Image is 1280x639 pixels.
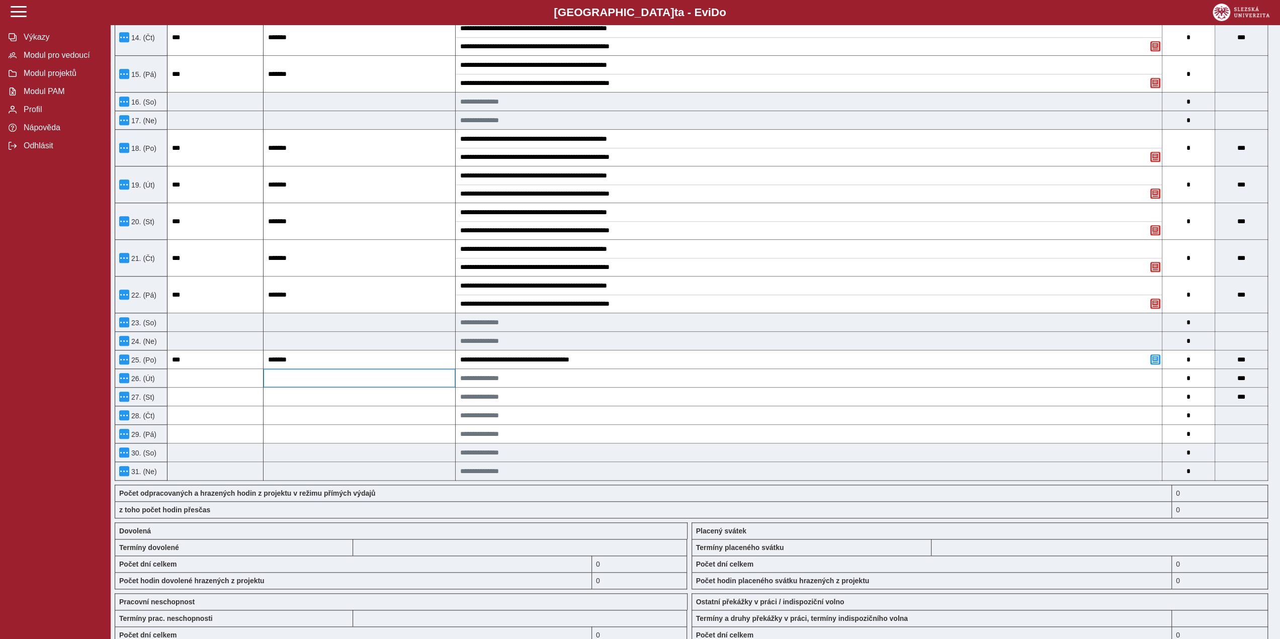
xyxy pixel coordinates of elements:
[119,631,177,639] b: Počet dní celkem
[119,543,179,552] b: Termíny dovolené
[1213,4,1269,21] img: logo_web_su.png
[696,614,908,622] b: Termíny a druhy překážky v práci, termíny indispozičního volna
[119,115,129,125] button: Menu
[1172,501,1268,518] div: 0
[696,527,746,535] b: Placený svátek
[21,69,102,78] span: Modul projektů
[674,6,677,19] span: t
[1150,41,1160,51] button: Odstranit poznámku
[119,577,265,585] b: Počet hodin dovolené hrazených z projektu
[129,70,156,78] span: 15. (Pá)
[119,614,213,622] b: Termíny prac. neschopnosti
[129,468,157,476] span: 31. (Ne)
[129,98,156,106] span: 16. (So)
[1150,225,1160,235] button: Odstranit poznámku
[1150,189,1160,199] button: Odstranit poznámku
[119,392,129,402] button: Menu
[119,373,129,383] button: Menu
[129,117,157,125] span: 17. (Ne)
[119,97,129,107] button: Menu
[21,105,102,114] span: Profil
[119,410,129,420] button: Menu
[592,572,688,589] div: 0
[696,631,753,639] b: Počet dní celkem
[21,51,102,60] span: Modul pro vedoucí
[119,336,129,346] button: Menu
[119,317,129,327] button: Menu
[1150,152,1160,162] button: Odstranit poznámku
[119,179,129,190] button: Menu
[1172,556,1268,572] div: 0
[129,356,156,364] span: 25. (Po)
[119,253,129,263] button: Menu
[129,181,155,189] span: 19. (Út)
[119,32,129,42] button: Menu
[696,543,784,552] b: Termíny placeného svátku
[21,87,102,96] span: Modul PAM
[119,447,129,458] button: Menu
[1150,262,1160,272] button: Odstranit poznámku
[129,337,157,345] span: 24. (Ne)
[129,144,156,152] span: 18. (Po)
[696,598,844,606] b: Ostatní překážky v práci / indispoziční volno
[1150,78,1160,88] button: Odstranit poznámku
[1172,572,1268,589] div: 0
[30,6,1250,19] b: [GEOGRAPHIC_DATA] a - Evi
[119,506,210,514] b: z toho počet hodin přesčas
[719,6,726,19] span: o
[119,143,129,153] button: Menu
[1172,485,1268,501] div: Fond pracovní doby (16,8 h) a součet hodin (0 h) se neshodují!
[1150,299,1160,309] button: Odstranit poznámku
[592,556,688,572] div: 0
[119,69,129,79] button: Menu
[119,598,195,606] b: Pracovní neschopnost
[21,33,102,42] span: Výkazy
[129,412,155,420] span: 28. (Čt)
[1150,354,1160,364] button: Přidat poznámku
[119,527,151,535] b: Dovolená
[119,489,376,497] b: Počet odpracovaných a hrazených hodin z projektu v režimu přímých výdajů
[129,430,156,438] span: 29. (Pá)
[129,34,155,42] span: 14. (Čt)
[119,429,129,439] button: Menu
[129,254,155,262] span: 21. (Čt)
[129,291,156,299] span: 22. (Pá)
[21,123,102,132] span: Nápověda
[119,354,129,364] button: Menu
[119,466,129,476] button: Menu
[129,449,156,457] span: 30. (So)
[696,577,870,585] b: Počet hodin placeného svátku hrazených z projektu
[129,218,154,226] span: 20. (St)
[119,216,129,226] button: Menu
[696,560,753,568] b: Počet dní celkem
[119,560,177,568] b: Počet dní celkem
[129,375,155,383] span: 26. (Út)
[129,319,156,327] span: 23. (So)
[21,141,102,150] span: Odhlásit
[119,290,129,300] button: Menu
[129,393,154,401] span: 27. (St)
[711,6,719,19] span: D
